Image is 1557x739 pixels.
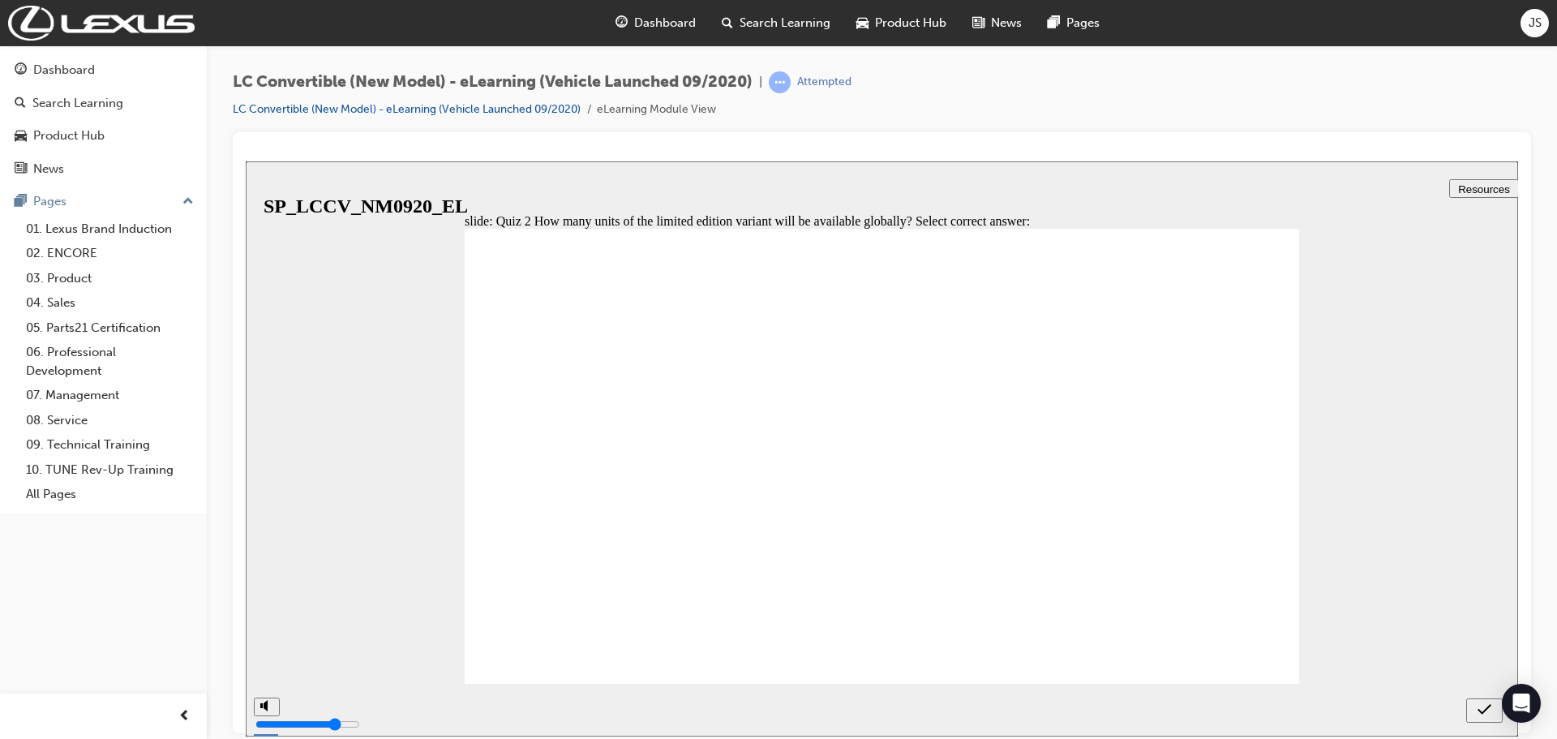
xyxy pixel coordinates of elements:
a: news-iconNews [959,6,1035,40]
a: pages-iconPages [1035,6,1113,40]
a: 05. Parts21 Certification [19,316,200,341]
a: 01. Lexus Brand Induction [19,217,200,242]
div: Search Learning [32,94,123,113]
div: Product Hub [33,127,105,145]
a: News [6,154,200,184]
span: pages-icon [15,195,27,209]
span: search-icon [15,97,26,111]
span: guage-icon [15,63,27,78]
span: Pages [1066,14,1100,32]
a: Dashboard [6,55,200,85]
input: volume [10,556,114,569]
button: Resources [1203,18,1273,37]
span: Product Hub [875,14,946,32]
a: 07. Management [19,383,200,408]
div: Open Intercom Messenger [1502,684,1541,723]
span: JS [1529,14,1542,32]
a: 04. Sales [19,290,200,316]
span: search-icon [722,13,733,33]
span: Dashboard [634,14,696,32]
a: Search Learning [6,88,200,118]
button: submit [1220,537,1257,561]
div: Pages [33,192,66,211]
div: Dashboard [33,61,95,79]
span: car-icon [15,129,27,144]
div: Attempted [797,75,851,90]
span: learningRecordVerb_ATTEMPT-icon [769,71,791,93]
span: guage-icon [616,13,628,33]
a: guage-iconDashboard [603,6,709,40]
button: DashboardSearch LearningProduct HubNews [6,52,200,187]
span: News [991,14,1022,32]
button: volume [8,536,34,555]
a: 02. ENCORE [19,241,200,266]
button: JS [1521,9,1549,37]
span: car-icon [856,13,869,33]
nav: slide navigation [1220,522,1257,575]
div: News [33,160,64,178]
div: misc controls [8,522,32,575]
a: search-iconSearch Learning [709,6,843,40]
a: car-iconProduct Hub [843,6,959,40]
span: pages-icon [1048,13,1060,33]
a: 06. Professional Development [19,340,200,383]
span: up-icon [182,191,194,213]
span: news-icon [15,162,27,177]
img: Trak [8,6,195,41]
span: LC Convertible (New Model) - eLearning (Vehicle Launched 09/2020) [233,73,753,92]
span: Search Learning [740,14,830,32]
a: Product Hub [6,121,200,151]
a: 09. Technical Training [19,432,200,458]
span: prev-icon [178,707,191,727]
span: Resources [1212,22,1264,34]
a: 03. Product [19,266,200,291]
span: news-icon [972,13,984,33]
a: 10. TUNE Rev-Up Training [19,458,200,483]
li: eLearning Module View [597,101,716,119]
button: Pages [6,187,200,217]
a: All Pages [19,482,200,507]
a: LC Convertible (New Model) - eLearning (Vehicle Launched 09/2020) [233,102,581,116]
a: 08. Service [19,408,200,433]
span: | [759,73,762,92]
